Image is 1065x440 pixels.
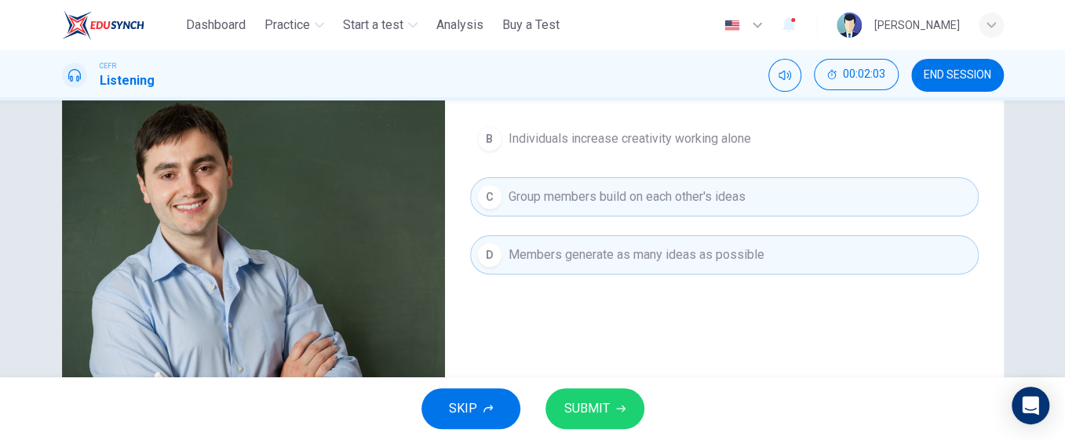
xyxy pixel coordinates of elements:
div: C [477,184,502,209]
span: Members generate as many ideas as possible [509,245,764,264]
button: Practice [258,11,330,39]
img: en [722,20,742,31]
div: Hide [814,59,899,92]
button: Analysis [430,11,490,39]
img: Profile picture [837,13,862,38]
span: Analysis [436,16,483,35]
img: ELTC logo [62,9,144,41]
button: BIndividuals increase creativity working alone [470,119,979,158]
div: [PERSON_NAME] [874,16,960,35]
button: Buy a Test [496,11,566,39]
button: 00:02:03 [814,59,899,90]
button: Dashboard [180,11,252,39]
button: DMembers generate as many ideas as possible [470,235,979,275]
h1: Listening [100,71,155,90]
span: Group members build on each other's ideas [509,187,746,206]
button: SKIP [421,388,520,429]
a: ELTC logo [62,9,181,41]
span: Individuals increase creativity working alone [509,129,751,148]
span: Practice [264,16,310,35]
span: SKIP [449,398,477,420]
div: B [477,126,502,151]
span: SUBMIT [564,398,610,420]
span: CEFR [100,60,116,71]
div: Mute [768,59,801,92]
span: END SESSION [924,69,991,82]
span: 00:02:03 [843,68,885,81]
div: D [477,242,502,267]
span: Buy a Test [502,16,560,35]
span: Dashboard [186,16,246,35]
button: SUBMIT [545,388,644,429]
div: Open Intercom Messenger [1012,387,1049,424]
button: Start a test [337,11,424,39]
span: Start a test [343,16,403,35]
button: END SESSION [911,59,1004,92]
button: CGroup members build on each other's ideas [470,177,979,216]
